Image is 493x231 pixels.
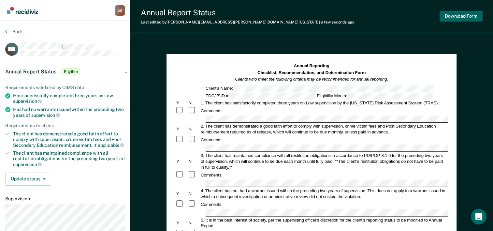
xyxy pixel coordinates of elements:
div: Has had no warrants issued within the preceding two years of [13,107,125,118]
div: Annual Report Status [141,8,355,17]
div: Comments: [200,137,224,143]
button: Download Form [440,11,483,22]
button: Profile dropdown button [115,5,125,16]
div: 5. It is in the best interest of society, per the supervising officer's discretion for the client... [200,217,448,229]
button: Update status [5,173,51,186]
div: Y [175,100,187,106]
div: Y [175,220,187,226]
div: 2. The client has demonstrated a good faith effort to comply with supervision, crime victim fees ... [200,123,448,135]
div: Y [175,159,187,164]
div: Comments: [200,201,224,207]
span: Annual Report Status [5,69,56,75]
div: The client has demonstrated a good faith effort to comply with supervision, crime victim fees and... [13,131,125,148]
div: Last edited by [PERSON_NAME][EMAIL_ADDRESS][PERSON_NAME][DOMAIN_NAME][US_STATE] [141,20,355,24]
span: a few seconds ago [321,20,355,24]
div: Open Intercom Messenger [471,209,486,224]
div: Client's Name: [205,85,435,92]
span: supervision [31,113,60,118]
div: Comments: [200,172,224,178]
div: 1. The client has satisfactorily completed three years on Low supervision by the [US_STATE] Risk ... [200,100,448,106]
button: Back [5,29,23,35]
div: Requirements to check [5,123,125,129]
span: supervision [13,162,42,167]
span: Eligible [62,69,80,75]
dt: Supervision [5,196,125,202]
div: N [188,100,200,106]
div: Has successfully completed three years on Low [13,93,125,104]
div: Y [175,126,187,132]
div: 3. The client has maintained compliance with all restitution obligations in accordance to PD/POP-... [200,153,448,170]
span: supervision [13,99,42,104]
div: Comments: [200,108,224,114]
div: N [188,126,200,132]
div: The client has maintained compliance with all restitution obligations for the preceding two years of [13,150,125,167]
span: applicable [98,143,124,148]
div: N [188,191,200,196]
img: Recidiviz [7,7,38,14]
em: Clients who meet the following criteria may be recommended for annual reporting. [235,77,388,82]
div: 4. The client has not had a warrant issued with in the preceding two years of supervision. This d... [200,188,448,199]
strong: Annual Reporting [294,64,329,69]
div: G S [115,5,125,16]
strong: Checklist, Recommendation, and Determination Form [257,70,366,75]
div: N [188,159,200,164]
div: N [188,220,200,226]
div: Y [175,191,187,196]
div: TDCJ/SID #: [205,93,316,100]
div: Eligibility Month: [316,93,433,100]
div: Requirements validated by OIMS data [5,85,125,90]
